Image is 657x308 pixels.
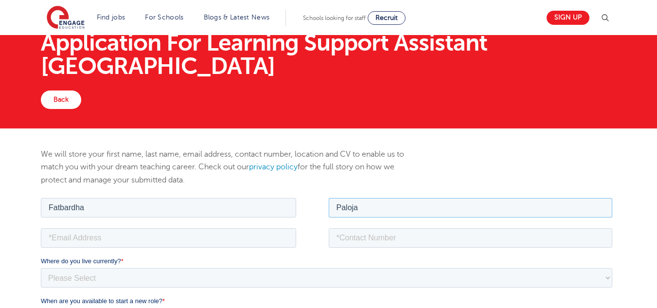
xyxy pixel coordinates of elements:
span: Recruit [375,14,398,21]
a: Recruit [368,11,406,25]
a: For Schools [145,14,183,21]
input: *Contact Number [288,32,572,52]
a: Sign up [547,11,589,25]
input: Subscribe to updates from Engage [2,254,9,261]
img: Engage Education [47,6,85,30]
p: We will store your first name, last name, email address, contact number, location and CV to enabl... [41,148,420,186]
a: Back [41,91,81,109]
h1: Application For Learning Support Assistant [GEOGRAPHIC_DATA] [41,31,616,78]
span: Subscribe to updates from Engage [11,255,108,262]
span: Schools looking for staff [303,15,366,21]
input: *Last name [288,2,572,21]
a: Find jobs [97,14,125,21]
a: privacy policy [249,163,298,171]
a: Blogs & Latest News [204,14,270,21]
